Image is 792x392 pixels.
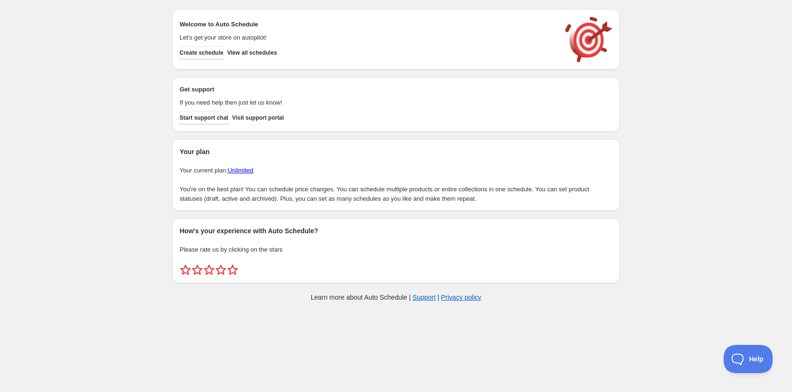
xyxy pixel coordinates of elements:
iframe: Toggle Customer Support [724,345,773,373]
h2: Get support [180,85,556,94]
a: Visit support portal [232,111,284,124]
p: You're on the best plan! You can schedule price changes. You can schedule multiple products or en... [180,185,612,204]
button: View all schedules [227,46,277,59]
h2: Your plan [180,147,612,156]
a: Privacy policy [441,294,482,301]
span: View all schedules [227,49,277,57]
p: Your current plan: [180,166,612,175]
p: Learn more about Auto Schedule | | [311,293,481,302]
h2: Welcome to Auto Schedule [180,20,556,29]
a: Unlimited [228,167,253,174]
span: Create schedule [180,49,223,57]
p: Let's get your store on autopilot! [180,33,556,42]
span: Visit support portal [232,114,284,122]
span: Start support chat [180,114,228,122]
button: Create schedule [180,46,223,59]
p: Please rate us by clicking on the stars [180,245,612,254]
a: Support [412,294,436,301]
h2: How's your experience with Auto Schedule? [180,226,612,236]
p: If you need help then just let us know! [180,98,556,107]
a: Start support chat [180,111,228,124]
